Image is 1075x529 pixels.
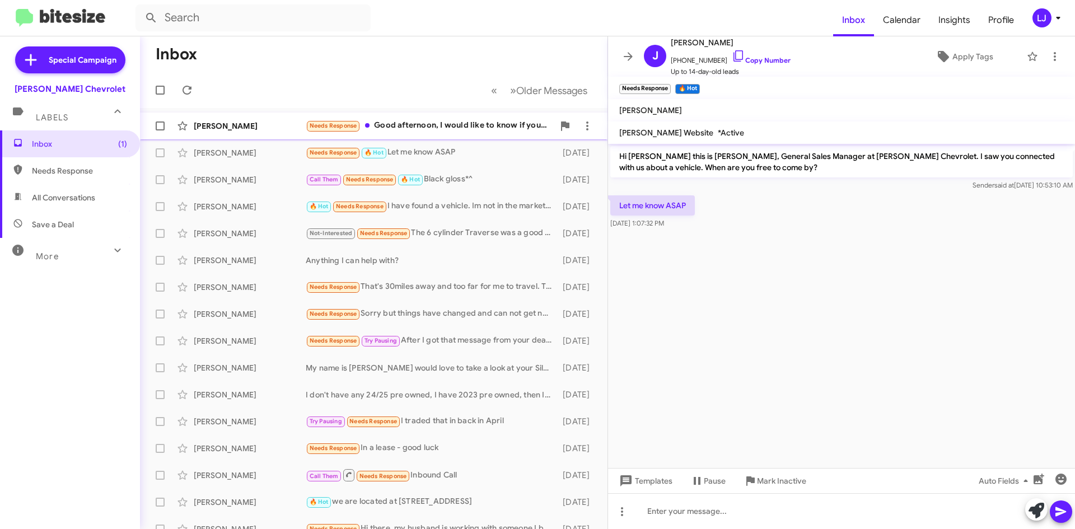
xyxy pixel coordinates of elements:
span: 🔥 Hot [310,498,329,505]
span: Needs Response [310,337,357,344]
span: Needs Response [310,122,357,129]
div: [PERSON_NAME] [194,416,306,427]
div: I don't have any 24/25 pre owned, I have 2023 pre owned, then I have a 2025 new traverse in my sh... [306,389,557,400]
div: [DATE] [557,389,599,400]
span: « [491,83,497,97]
div: In a lease - good luck [306,442,557,455]
div: [DATE] [557,416,599,427]
span: Up to 14-day-old leads [671,66,791,77]
span: Call Them [310,472,339,480]
span: Apply Tags [952,46,993,67]
span: Needs Response [310,283,357,291]
div: [DATE] [557,201,599,212]
div: Good afternoon, I would like to know if you have the Cadillac, and when I can go to check if I ca... [306,119,554,132]
div: [DATE] [557,497,599,508]
div: [PERSON_NAME] [194,228,306,239]
span: Not-Interested [310,230,353,237]
p: Let me know ASAP [610,195,695,216]
div: [PERSON_NAME] [194,308,306,320]
span: (1) [118,138,127,149]
button: Templates [608,471,681,491]
span: 🔥 Hot [310,203,329,210]
span: Pause [704,471,726,491]
h1: Inbox [156,45,197,63]
span: Sender [DATE] 10:53:10 AM [973,181,1073,189]
div: [DATE] [557,255,599,266]
span: Special Campaign [49,54,116,65]
nav: Page navigation example [485,79,594,102]
div: [DATE] [557,443,599,454]
div: Inbound Call [306,468,557,482]
a: Special Campaign [15,46,125,73]
button: Pause [681,471,735,491]
span: Auto Fields [979,471,1032,491]
span: J [652,47,658,65]
span: Insights [929,4,979,36]
div: we are located at [STREET_ADDRESS] [306,495,557,508]
span: Needs Response [310,310,357,317]
span: Mark Inactive [757,471,806,491]
a: Inbox [833,4,874,36]
a: Copy Number [732,56,791,64]
small: Needs Response [619,84,671,94]
span: Needs Response [349,418,397,425]
div: [PERSON_NAME] [194,201,306,212]
button: LJ [1023,8,1063,27]
span: Needs Response [310,444,357,452]
a: Calendar [874,4,929,36]
div: [PERSON_NAME] [194,174,306,185]
div: [PERSON_NAME] Chevrolet [15,83,125,95]
span: 🔥 Hot [401,176,420,183]
div: Black gloss*^ [306,173,557,186]
div: Sorry but things have changed and can not get new truck right now [306,307,557,320]
div: [PERSON_NAME] [194,389,306,400]
div: I have found a vehicle. Im not in the market anymore [306,200,557,213]
span: [PERSON_NAME] [671,36,791,49]
small: 🔥 Hot [675,84,699,94]
span: Needs Response [346,176,394,183]
div: [PERSON_NAME] [194,470,306,481]
div: [DATE] [557,362,599,373]
button: Mark Inactive [735,471,815,491]
div: [DATE] [557,147,599,158]
span: Needs Response [32,165,127,176]
div: [PERSON_NAME] [194,443,306,454]
div: [PERSON_NAME] [194,255,306,266]
div: My name is [PERSON_NAME] would love to take a look at your Silverado! When are you available to b... [306,362,557,373]
span: *Active [718,128,744,138]
span: said at [994,181,1014,189]
input: Search [135,4,371,31]
div: [DATE] [557,470,599,481]
span: Needs Response [336,203,384,210]
div: [DATE] [557,228,599,239]
div: [DATE] [557,308,599,320]
div: [DATE] [557,174,599,185]
span: Labels [36,113,68,123]
div: LJ [1032,8,1051,27]
span: Inbox [32,138,127,149]
span: Older Messages [516,85,587,97]
span: Try Pausing [310,418,342,425]
span: Needs Response [360,230,408,237]
span: Needs Response [359,472,407,480]
div: [PERSON_NAME] [194,362,306,373]
div: [DATE] [557,335,599,347]
span: Call Them [310,176,339,183]
div: After I got that message from your dealership. I went else where as I wanted a 2026. And all tge ... [306,334,557,347]
div: Anything I can help with? [306,255,557,266]
span: [PERSON_NAME] [619,105,682,115]
button: Auto Fields [970,471,1041,491]
span: More [36,251,59,261]
span: All Conversations [32,192,95,203]
span: 🔥 Hot [364,149,384,156]
div: [PERSON_NAME] [194,120,306,132]
a: Profile [979,4,1023,36]
div: [PERSON_NAME] [194,282,306,293]
span: Templates [617,471,672,491]
span: [PHONE_NUMBER] [671,49,791,66]
button: Next [503,79,594,102]
span: Try Pausing [364,337,397,344]
div: I traded that in back in April [306,415,557,428]
div: [PERSON_NAME] [194,497,306,508]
